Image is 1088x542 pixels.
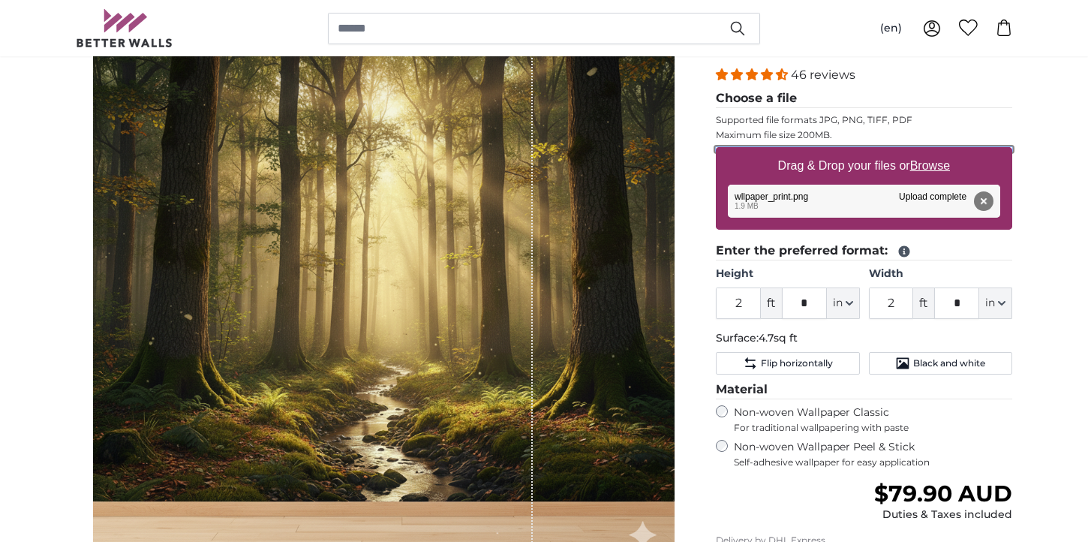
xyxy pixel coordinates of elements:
[833,296,843,311] span: in
[761,288,782,319] span: ft
[734,440,1012,468] label: Non-woven Wallpaper Peel & Stick
[913,288,934,319] span: ft
[716,114,1012,126] p: Supported file formats JPG, PNG, TIFF, PDF
[772,151,956,181] label: Drag & Drop your files or
[868,15,914,42] button: (en)
[716,89,1012,108] legend: Choose a file
[716,352,859,375] button: Flip horizontally
[734,405,1012,434] label: Non-woven Wallpaper Classic
[913,357,985,369] span: Black and white
[827,288,860,319] button: in
[734,456,1012,468] span: Self-adhesive wallpaper for easy application
[985,296,995,311] span: in
[874,480,1012,507] span: $79.90 AUD
[716,381,1012,399] legend: Material
[76,9,173,47] img: Betterwalls
[869,352,1012,375] button: Black and white
[716,266,859,282] label: Height
[761,357,833,369] span: Flip horizontally
[874,507,1012,522] div: Duties & Taxes included
[716,242,1012,260] legend: Enter the preferred format:
[734,422,1012,434] span: For traditional wallpapering with paste
[716,68,791,82] span: 4.37 stars
[716,331,1012,346] p: Surface:
[759,331,798,345] span: 4.7sq ft
[910,159,950,172] u: Browse
[869,266,1012,282] label: Width
[716,129,1012,141] p: Maximum file size 200MB.
[791,68,855,82] span: 46 reviews
[979,288,1012,319] button: in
